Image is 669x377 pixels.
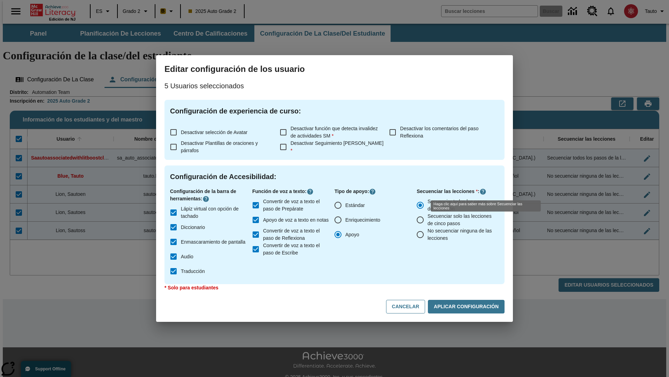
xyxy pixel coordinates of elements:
[263,216,329,224] span: Apoyo de voz a texto en notas
[202,195,209,202] button: Haga clic aquí para saber más sobre
[263,198,329,213] span: Convertir de voz a texto el paso de Prepárate
[428,227,493,242] span: No secuenciar ninguna de las lecciones
[181,130,247,135] span: Desactivar selección de Avatar
[164,80,505,91] p: 5 Usuarios seleccionados
[386,300,425,313] button: Cancelar
[170,188,252,202] p: Configuración de la barra de herramientas :
[345,231,359,238] span: Apoyo
[164,64,505,75] h3: Editar configuración de los usuario
[431,200,541,212] div: Haga clic aquí para saber más sobre Secuenciar las lecciones
[428,300,505,313] button: Aplicar configuración
[428,213,493,227] span: Secuenciar solo las lecciones de cinco pasos
[181,140,258,153] span: Desactivar Plantillas de oraciones y párrafos
[181,224,205,231] span: Diccionario
[291,140,384,153] span: Desactivar Seguimiento [PERSON_NAME]
[479,188,486,195] button: Haga clic aquí para saber más sobre
[369,188,376,195] button: Haga clic aquí para saber más sobre
[164,284,505,291] p: * Solo para estudiantes
[181,268,205,275] span: Traducción
[181,238,245,246] span: Enmascaramiento de pantalla
[263,227,329,242] span: Convertir de voz a texto el paso de Reflexiona
[400,126,478,139] span: Desactivar los comentarios del paso Reflexiona
[417,188,499,195] p: Secuenciar las lecciones :
[170,171,499,182] h4: Configuración de Accesibilidad :
[170,105,499,117] h4: Configuración de experiencia de curso :
[181,205,247,220] span: Lápiz virtual con opción de tachado
[181,253,193,260] span: Audio
[345,202,365,209] span: Estándar
[307,188,314,195] button: Haga clic aquí para saber más sobre
[334,188,417,195] p: Tipo de apoyo :
[291,126,378,139] span: Desactivar función que detecta invalidez de actividades SM
[428,198,493,213] span: Secuenciar todos los pasos de la lección
[345,216,380,224] span: Enriquecimiento
[252,188,334,195] p: Función de voz a texto :
[263,242,329,257] span: Convertir de voz a texto el paso de Escribe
